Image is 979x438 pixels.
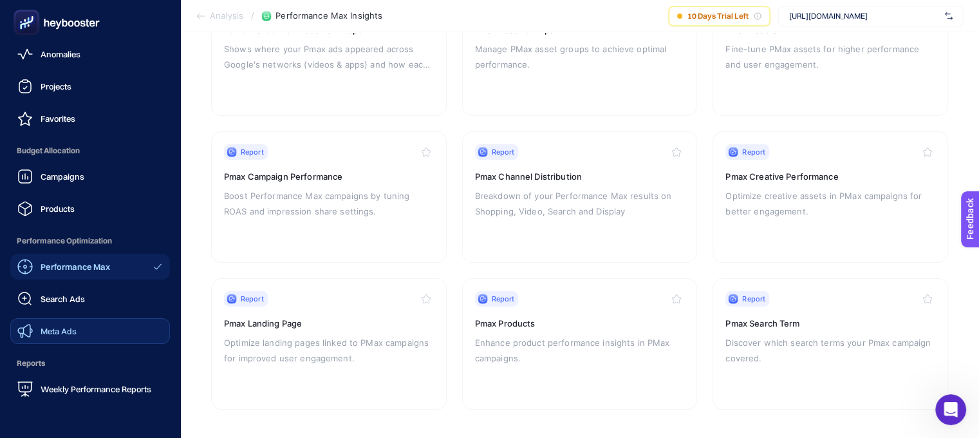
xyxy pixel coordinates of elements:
[41,81,71,91] span: Projects
[462,131,698,263] a: ReportPmax Channel DistributionBreakdown of your Performance Max results on Shopping, Video, Sear...
[742,147,765,157] span: Report
[10,73,170,99] a: Projects
[10,164,170,189] a: Campaigns
[10,196,170,222] a: Products
[41,171,84,182] span: Campaigns
[41,294,85,304] span: Search Ads
[41,204,75,214] span: Products
[10,318,170,344] a: Meta Ads
[492,147,515,157] span: Report
[41,326,77,336] span: Meta Ads
[462,278,698,410] a: ReportPmax ProductsEnhance product performance insights in PMax campaigns.
[10,106,170,131] a: Favorites
[789,11,940,21] span: [URL][DOMAIN_NAME]
[687,11,749,21] span: 10 Days Trial Left
[41,384,151,394] span: Weekly Performance Reports
[10,350,170,376] span: Reports
[10,286,170,312] a: Search Ads
[41,113,75,124] span: Favorites
[475,188,685,219] p: Breakdown of your Performance Max results on Shopping, Video, Search and Display
[945,10,953,23] img: svg%3e
[742,294,765,304] span: Report
[210,11,243,21] span: Analysis
[41,49,80,59] span: Anomalies
[475,317,685,330] h3: Pmax Products
[713,278,948,410] a: ReportPmax Search TermDiscover which search terms your Pmax campaign covered.
[241,294,264,304] span: Report
[251,10,254,21] span: /
[725,335,935,366] p: Discover which search terms your Pmax campaign covered.
[275,11,382,21] span: Performance Max Insights
[224,170,434,183] h3: Pmax Campaign Performance
[725,188,935,219] p: Optimize creative assets in PMax campaigns for better engagement.
[224,41,434,72] p: Shows where your Pmax ads appeared across Google's networks (videos & apps) and how each placemen...
[224,317,434,330] h3: Pmax Landing Page
[935,394,966,425] iframe: Intercom live chat
[725,317,935,330] h3: Pmax Search Term
[475,41,685,72] p: Manage PMax asset groups to achieve optimal performance.
[41,262,110,272] span: Performance Max
[10,254,170,280] a: Performance Max
[725,41,935,72] p: Fine-tune PMax assets for higher performance and user engagement.
[725,170,935,183] h3: Pmax Creative Performance
[224,188,434,219] p: Boost Performance Max campaigns by tuning ROAS and impression share settings.
[492,294,515,304] span: Report
[224,335,434,366] p: Optimize landing pages linked to PMax campaigns for improved user engagement.
[475,170,685,183] h3: Pmax Channel Distribution
[8,4,49,14] span: Feedback
[211,278,447,410] a: ReportPmax Landing PageOptimize landing pages linked to PMax campaigns for improved user engagement.
[475,335,685,366] p: Enhance product performance insights in PMax campaigns.
[10,41,170,67] a: Anomalies
[10,138,170,164] span: Budget Allocation
[241,147,264,157] span: Report
[211,131,447,263] a: ReportPmax Campaign PerformanceBoost Performance Max campaigns by tuning ROAS and impression shar...
[10,228,170,254] span: Performance Optimization
[713,131,948,263] a: ReportPmax Creative PerformanceOptimize creative assets in PMax campaigns for better engagement.
[10,376,170,402] a: Weekly Performance Reports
